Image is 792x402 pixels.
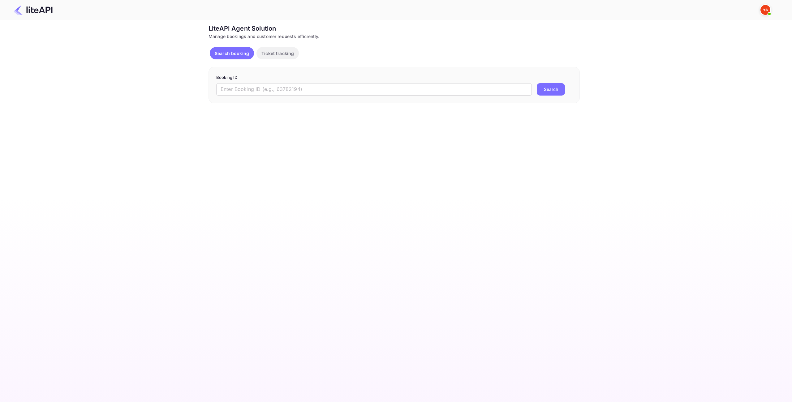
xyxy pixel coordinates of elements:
[760,5,770,15] img: Yandex Support
[209,33,580,40] div: Manage bookings and customer requests efficiently.
[215,50,249,57] p: Search booking
[216,83,532,96] input: Enter Booking ID (e.g., 63782194)
[261,50,294,57] p: Ticket tracking
[14,5,53,15] img: LiteAPI Logo
[537,83,565,96] button: Search
[216,75,572,81] p: Booking ID
[209,24,580,33] div: LiteAPI Agent Solution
